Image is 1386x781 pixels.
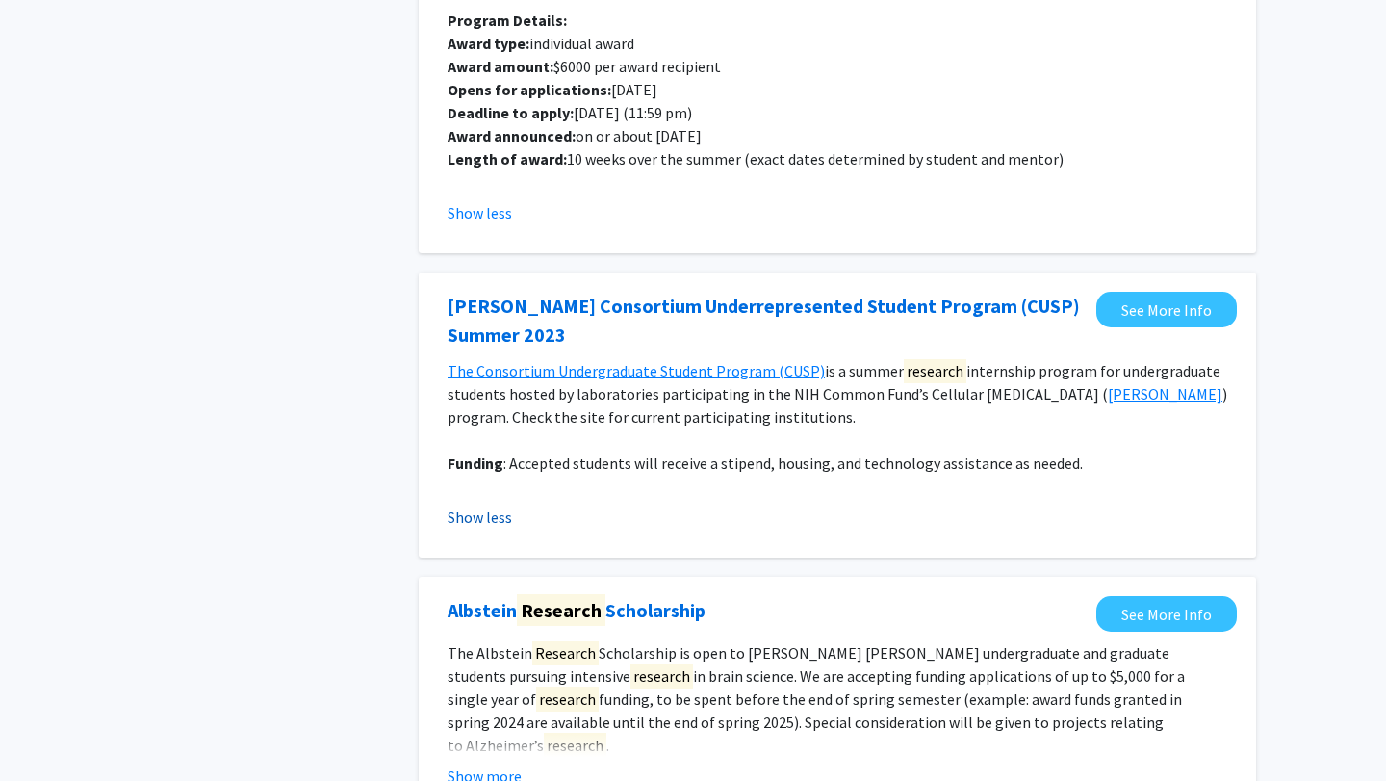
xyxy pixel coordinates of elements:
[517,594,605,626] mark: Research
[1108,384,1222,404] a: [PERSON_NAME]
[1096,596,1237,632] a: Opens in a new tab
[14,694,82,767] iframe: Chat
[448,452,1227,475] p: : Accepted students will receive a stipend, housing, and technology assistance as needed.
[544,733,606,758] mark: research
[448,596,706,625] a: Opens in a new tab
[448,80,611,99] strong: Opens for applications:
[448,506,512,529] button: Show less
[448,292,1087,350] a: Opens in a new tab
[448,101,1227,124] p: [DATE] (11:59 pm)
[448,55,1227,78] p: $6000 per award recipient
[448,11,567,30] strong: Program Details:
[448,359,1227,429] p: is a summer internship program for undergraduate students hosted by laboratories participating in...
[448,201,512,224] button: Show less
[1096,292,1237,327] a: Opens in a new tab
[448,641,1227,757] p: The Albstein Scholarship is open to [PERSON_NAME] [PERSON_NAME] undergraduate and graduate studen...
[448,147,1227,170] p: 10 weeks over the summer (exact dates determined by student and mentor)
[448,149,567,169] strong: Length of award:
[448,57,553,76] strong: Award amount:
[448,126,576,145] strong: Award announced:
[448,361,825,380] a: The Consortium Undergraduate Student Program (CUSP)
[532,640,599,665] mark: Research
[448,103,574,122] strong: Deadline to apply:
[448,32,1227,55] p: individual award
[904,358,966,383] mark: research
[448,454,503,473] strong: Funding
[536,687,599,712] mark: research
[448,34,529,53] strong: Award type:
[448,124,1227,147] p: on or about [DATE]
[448,78,1227,101] p: [DATE]
[630,664,693,689] mark: research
